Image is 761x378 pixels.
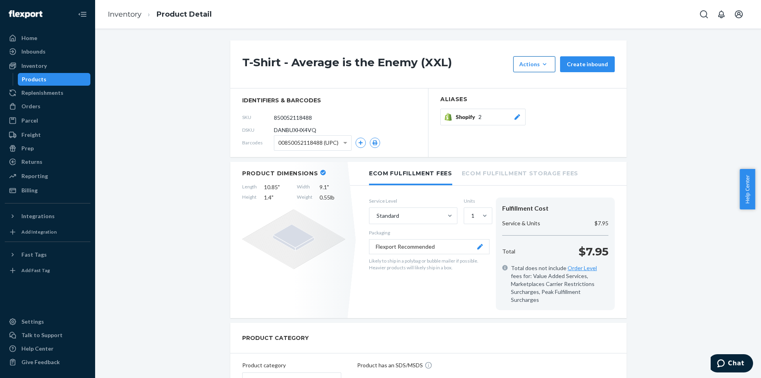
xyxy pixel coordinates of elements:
div: Integrations [21,212,55,220]
button: Open notifications [713,6,729,22]
span: 1.4 [264,194,290,201]
div: Settings [21,318,44,326]
button: Close Navigation [75,6,90,22]
div: Inbounds [21,48,46,56]
div: Actions [519,60,549,68]
div: Fast Tags [21,251,47,259]
a: Inventory [108,10,141,19]
a: Products [18,73,91,86]
a: Add Fast Tag [5,264,90,277]
div: Add Integration [21,228,57,235]
div: Add Fast Tag [21,267,50,274]
div: Parcel [21,117,38,125]
div: Fulfillment Cost [502,204,608,213]
button: Create inbound [560,56,615,72]
span: Length [242,183,257,191]
p: Service & Units [502,219,540,227]
button: Actions [513,56,555,72]
a: Orders [5,100,90,113]
span: " [327,184,329,190]
input: Standard [376,212,377,220]
span: Barcodes [242,139,274,146]
a: Freight [5,129,90,141]
iframe: Opens a widget where you can chat to one of our agents [711,354,753,374]
a: Inbounds [5,45,90,58]
a: Help Center [5,342,90,355]
div: Inventory [21,62,47,70]
span: 00850052118488 (UPC) [278,136,338,150]
span: 0.55 lb [319,194,345,201]
div: Reporting [21,172,48,180]
a: Inventory [5,59,90,72]
button: Open Search Box [696,6,712,22]
div: Replenishments [21,89,63,97]
ol: breadcrumbs [101,3,218,26]
a: Home [5,32,90,44]
a: Add Integration [5,226,90,238]
div: Prep [21,144,34,152]
button: Shopify2 [440,109,526,125]
button: Fast Tags [5,248,90,261]
a: Order Level [568,265,597,271]
button: Give Feedback [5,356,90,368]
h2: PRODUCT CATEGORY [242,331,309,345]
div: Standard [377,212,399,220]
span: SKU [242,114,274,121]
span: identifiers & barcodes [242,96,416,104]
span: 9.1 [319,183,345,191]
span: Weight [297,194,312,201]
div: Talk to Support [21,331,63,339]
a: Returns [5,155,90,168]
span: " [272,194,273,201]
button: Flexport Recommended [369,239,489,254]
div: Home [21,34,37,42]
h2: Product Dimensions [242,170,318,177]
h2: Aliases [440,96,615,102]
span: DSKU [242,127,274,133]
p: Packaging [369,229,489,236]
div: Freight [21,131,41,139]
div: Products [22,75,46,83]
div: Returns [21,158,42,166]
a: Billing [5,184,90,197]
p: Product category [242,361,341,369]
button: Open account menu [731,6,747,22]
li: Ecom Fulfillment Storage Fees [462,162,578,184]
label: Units [464,198,489,204]
a: Replenishments [5,86,90,99]
p: Total [502,248,515,255]
span: 10.85 [264,183,290,191]
p: $7.95 [595,219,608,227]
button: Talk to Support [5,329,90,342]
span: Shopify [456,113,478,121]
span: Height [242,194,257,201]
p: Product has an SDS/MSDS [357,361,423,369]
img: Flexport logo [9,10,42,18]
button: Help Center [740,169,755,209]
span: 2 [478,113,482,121]
p: Likely to ship in a polybag or bubble mailer if possible. Heavier products will likely ship in a ... [369,257,489,271]
span: Total does not include fees for: Value Added Services, Marketplaces Carrier Restrictions Surcharg... [511,264,608,304]
div: Help Center [21,345,54,353]
p: $7.95 [579,244,608,259]
a: Product Detail [157,10,212,19]
span: " [278,184,280,190]
label: Service Level [369,198,457,204]
div: Billing [21,186,38,194]
h1: T-Shirt - Average is the Enemy (XXL) [242,56,509,72]
span: Width [297,183,312,191]
li: Ecom Fulfillment Fees [369,162,452,185]
a: Settings [5,315,90,328]
button: Integrations [5,210,90,223]
div: 1 [471,212,474,220]
a: Prep [5,142,90,155]
div: Give Feedback [21,358,60,366]
span: DANBUXHX4VQ [274,126,316,134]
a: Reporting [5,170,90,182]
a: Parcel [5,114,90,127]
div: Orders [21,102,40,110]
